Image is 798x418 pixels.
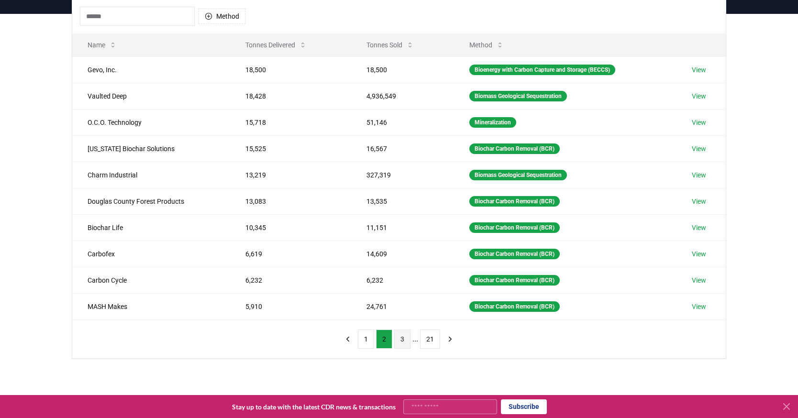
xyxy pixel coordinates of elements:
[230,135,351,162] td: 15,525
[442,330,458,349] button: next page
[230,267,351,293] td: 6,232
[469,65,615,75] div: Bioenergy with Carbon Capture and Storage (BECCS)
[72,83,230,109] td: Vaulted Deep
[351,135,454,162] td: 16,567
[351,162,454,188] td: 327,319
[351,267,454,293] td: 6,232
[692,223,706,232] a: View
[351,56,454,83] td: 18,500
[692,197,706,206] a: View
[72,267,230,293] td: Carbon Cycle
[469,91,567,101] div: Biomass Geological Sequestration
[230,109,351,135] td: 15,718
[230,162,351,188] td: 13,219
[359,35,421,55] button: Tonnes Sold
[692,144,706,154] a: View
[72,188,230,214] td: Douglas County Forest Products
[351,293,454,319] td: 24,761
[351,83,454,109] td: 4,936,549
[692,65,706,75] a: View
[351,241,454,267] td: 14,609
[72,241,230,267] td: Carbofex
[199,9,245,24] button: Method
[72,214,230,241] td: Biochar Life
[72,109,230,135] td: O.C.O. Technology
[80,35,124,55] button: Name
[351,214,454,241] td: 11,151
[72,162,230,188] td: Charm Industrial
[692,302,706,311] a: View
[692,91,706,101] a: View
[692,275,706,285] a: View
[692,249,706,259] a: View
[692,170,706,180] a: View
[230,56,351,83] td: 18,500
[469,143,560,154] div: Biochar Carbon Removal (BCR)
[462,35,511,55] button: Method
[230,241,351,267] td: 6,619
[376,330,392,349] button: 2
[469,275,560,286] div: Biochar Carbon Removal (BCR)
[469,196,560,207] div: Biochar Carbon Removal (BCR)
[469,249,560,259] div: Biochar Carbon Removal (BCR)
[469,301,560,312] div: Biochar Carbon Removal (BCR)
[230,293,351,319] td: 5,910
[469,170,567,180] div: Biomass Geological Sequestration
[72,293,230,319] td: MASH Makes
[340,330,356,349] button: previous page
[351,109,454,135] td: 51,146
[412,333,418,345] li: ...
[358,330,374,349] button: 1
[469,117,516,128] div: Mineralization
[230,214,351,241] td: 10,345
[394,330,410,349] button: 3
[692,118,706,127] a: View
[230,188,351,214] td: 13,083
[72,135,230,162] td: [US_STATE] Biochar Solutions
[420,330,440,349] button: 21
[351,188,454,214] td: 13,535
[469,222,560,233] div: Biochar Carbon Removal (BCR)
[230,83,351,109] td: 18,428
[72,56,230,83] td: Gevo, Inc.
[238,35,314,55] button: Tonnes Delivered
